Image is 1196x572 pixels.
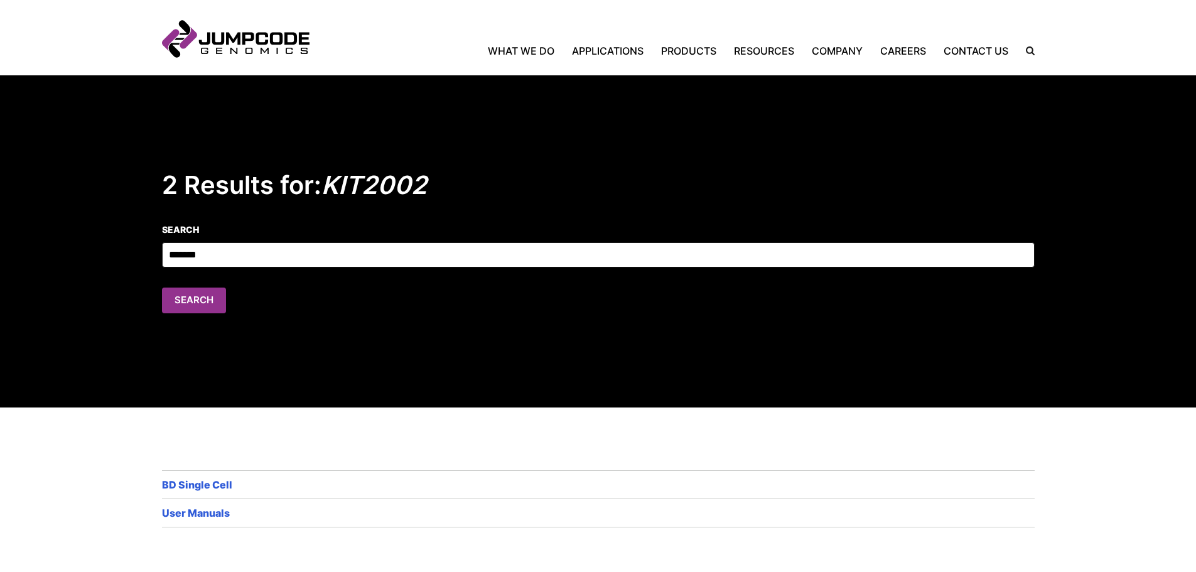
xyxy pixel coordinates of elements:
[871,43,935,58] a: Careers
[725,43,803,58] a: Resources
[1017,46,1035,55] label: Search the site.
[652,43,725,58] a: Products
[803,43,871,58] a: Company
[488,43,563,58] a: What We Do
[563,43,652,58] a: Applications
[935,43,1017,58] a: Contact Us
[321,170,427,200] em: KIT2002
[162,223,1035,236] label: Search
[162,170,1035,201] h2: 2 Results for:
[310,43,1017,58] nav: Primary Navigation
[162,288,226,313] button: Search
[162,505,233,521] a: User Manuals
[162,477,235,492] a: BD Single Cell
